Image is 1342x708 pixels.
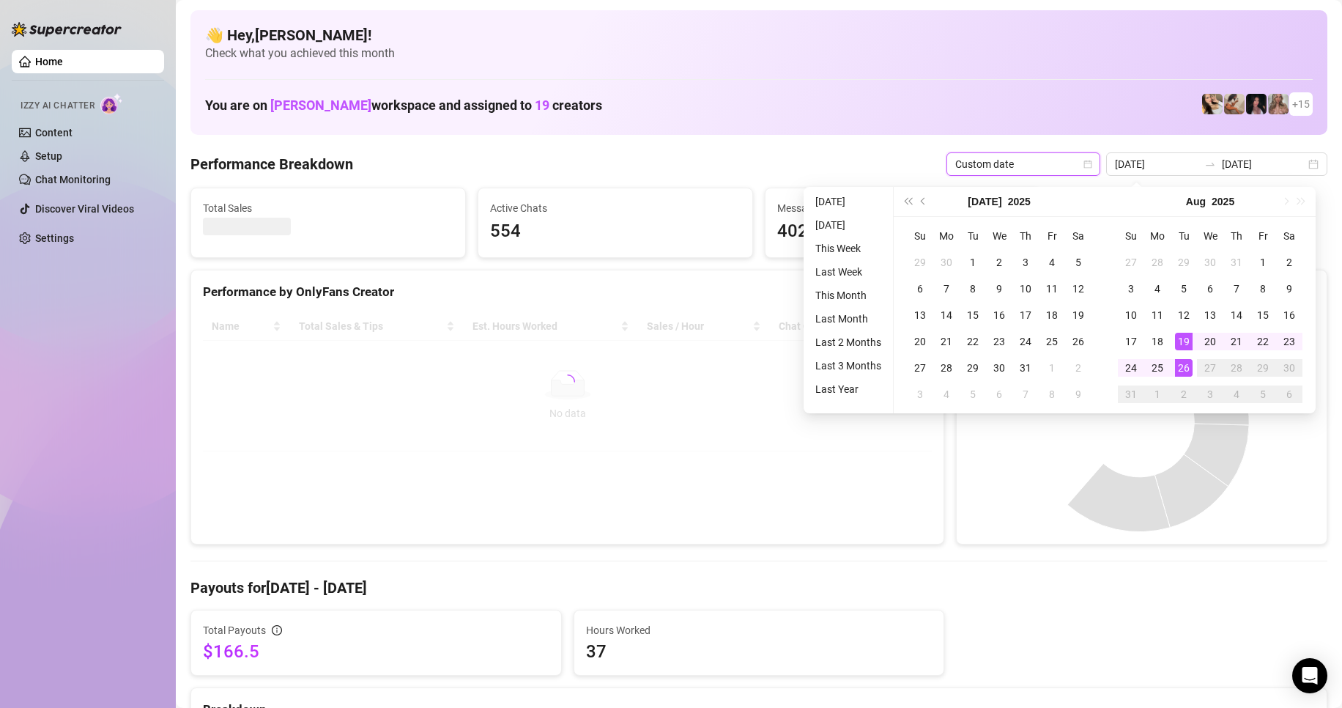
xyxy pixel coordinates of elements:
[1197,328,1223,355] td: 2025-08-20
[1144,381,1171,408] td: 2025-09-01
[1201,386,1219,403] div: 3
[203,200,453,216] span: Total Sales
[1254,306,1272,324] div: 15
[1250,276,1276,302] td: 2025-08-08
[938,359,955,377] div: 28
[990,306,1008,324] div: 16
[1175,280,1193,298] div: 5
[1223,302,1250,328] td: 2025-08-14
[960,355,986,381] td: 2025-07-29
[933,223,960,249] th: Mo
[190,154,353,174] h4: Performance Breakdown
[1228,306,1245,324] div: 14
[1171,223,1197,249] th: Tu
[1012,223,1039,249] th: Th
[1039,276,1065,302] td: 2025-07-11
[1069,254,1087,271] div: 5
[1228,254,1245,271] div: 31
[190,578,1327,598] h4: Payouts for [DATE] - [DATE]
[35,56,63,67] a: Home
[986,223,1012,249] th: We
[490,200,741,216] span: Active Chats
[1144,223,1171,249] th: Mo
[986,276,1012,302] td: 2025-07-09
[1171,328,1197,355] td: 2025-08-19
[938,333,955,350] div: 21
[1122,386,1140,403] div: 31
[907,302,933,328] td: 2025-07-13
[272,625,282,635] span: info-circle
[809,357,887,375] li: Last 3 Months
[1201,306,1219,324] div: 13
[1039,302,1065,328] td: 2025-07-18
[968,187,1001,216] button: Choose a month
[1069,386,1087,403] div: 9
[1118,381,1144,408] td: 2025-08-31
[1250,249,1276,276] td: 2025-08-01
[1115,156,1198,172] input: Start date
[1201,333,1219,350] div: 20
[907,381,933,408] td: 2025-08-03
[911,333,929,350] div: 20
[586,640,933,663] span: 37
[1276,249,1302,276] td: 2025-08-02
[1201,254,1219,271] div: 30
[938,386,955,403] div: 4
[490,218,741,246] span: 554
[777,200,1028,216] span: Messages Sent
[1039,223,1065,249] th: Fr
[1223,381,1250,408] td: 2025-09-04
[1280,280,1298,298] div: 9
[1017,386,1034,403] div: 7
[1212,187,1234,216] button: Choose a year
[1171,276,1197,302] td: 2025-08-05
[1144,328,1171,355] td: 2025-08-18
[1149,359,1166,377] div: 25
[1204,158,1216,170] span: to
[1039,249,1065,276] td: 2025-07-04
[1012,355,1039,381] td: 2025-07-31
[1276,302,1302,328] td: 2025-08-16
[1197,381,1223,408] td: 2025-09-03
[21,99,94,113] span: Izzy AI Chatter
[1043,254,1061,271] div: 4
[990,333,1008,350] div: 23
[1186,187,1206,216] button: Choose a month
[964,254,982,271] div: 1
[960,302,986,328] td: 2025-07-15
[560,375,575,389] span: loading
[938,254,955,271] div: 30
[1149,254,1166,271] div: 28
[1017,306,1034,324] div: 17
[1083,160,1092,169] span: calendar
[1149,333,1166,350] div: 18
[809,263,887,281] li: Last Week
[1175,254,1193,271] div: 29
[535,97,549,113] span: 19
[1280,333,1298,350] div: 23
[1043,386,1061,403] div: 8
[1223,249,1250,276] td: 2025-07-31
[1250,328,1276,355] td: 2025-08-22
[1017,254,1034,271] div: 3
[1039,328,1065,355] td: 2025-07-25
[938,306,955,324] div: 14
[100,93,123,114] img: AI Chatter
[990,359,1008,377] div: 30
[1069,306,1087,324] div: 19
[1276,328,1302,355] td: 2025-08-23
[1280,254,1298,271] div: 2
[1292,96,1310,112] span: + 15
[938,280,955,298] div: 7
[1118,223,1144,249] th: Su
[1118,276,1144,302] td: 2025-08-03
[900,187,916,216] button: Last year (Control + left)
[1171,302,1197,328] td: 2025-08-12
[809,216,887,234] li: [DATE]
[1069,280,1087,298] div: 12
[1254,333,1272,350] div: 22
[964,280,982,298] div: 8
[1069,359,1087,377] div: 2
[911,359,929,377] div: 27
[1122,254,1140,271] div: 27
